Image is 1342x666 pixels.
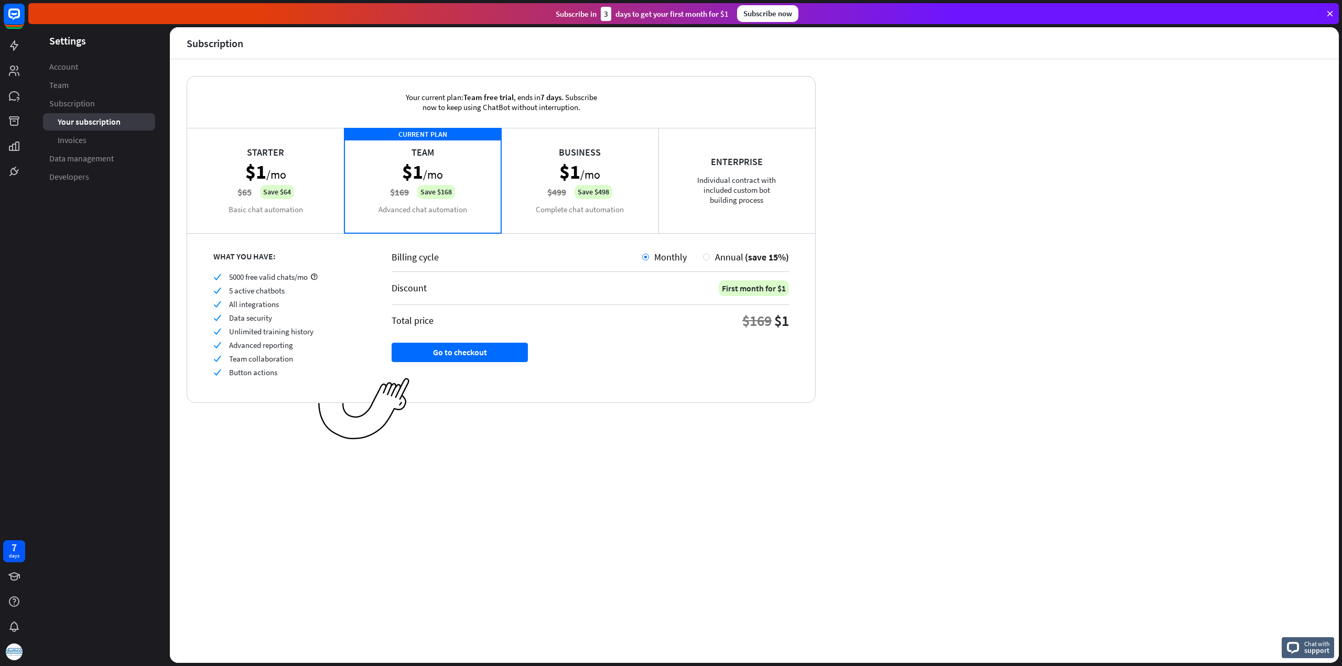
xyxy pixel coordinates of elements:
span: Developers [49,171,89,182]
img: ec979a0a656117aaf919.png [318,378,410,440]
div: 3 [601,7,611,21]
i: check [213,355,221,363]
span: Button actions [229,367,277,377]
a: 7 days [3,540,25,562]
span: Your subscription [58,116,121,127]
span: Team [49,80,69,91]
span: (save 15%) [745,251,789,263]
div: $1 [774,311,789,330]
a: Team [43,77,155,94]
span: Advanced reporting [229,340,293,350]
div: Total price [392,314,434,326]
span: support [1304,646,1330,655]
a: Developers [43,168,155,185]
a: Data management [43,150,155,167]
div: Discount [392,282,427,294]
a: Account [43,58,155,75]
span: Data management [49,153,114,164]
span: Team collaboration [229,354,293,364]
i: check [213,341,221,349]
span: Subscription [49,98,95,109]
span: Account [49,61,78,72]
div: $169 [742,311,772,330]
i: check [213,327,221,335]
i: check [213,314,221,322]
span: Team free trial [463,92,514,102]
div: WHAT YOU HAVE: [213,251,365,261]
a: Invoices [43,132,155,149]
span: Invoices [58,135,86,146]
button: Open LiveChat chat widget [8,4,40,36]
div: Subscribe now [737,5,798,22]
span: Unlimited training history [229,326,313,336]
div: Subscription [187,37,243,49]
span: Chat with [1304,639,1330,649]
span: Data security [229,313,272,323]
a: Subscription [43,95,155,112]
div: Billing cycle [392,251,642,263]
span: All integrations [229,299,279,309]
span: Annual [715,251,743,263]
div: 7 [12,543,17,552]
i: check [213,300,221,308]
i: check [213,368,221,376]
span: 7 days [540,92,561,102]
span: Monthly [654,251,687,263]
div: First month for $1 [719,280,789,296]
div: Your current plan: , ends in . Subscribe now to keep using ChatBot without interruption. [388,77,614,128]
i: check [213,287,221,294]
header: Settings [28,34,170,48]
div: days [9,552,19,560]
span: 5000 free valid chats/mo [229,272,308,282]
button: Go to checkout [392,343,528,362]
i: check [213,273,221,281]
span: 5 active chatbots [229,286,285,296]
div: Subscribe in days to get your first month for $1 [556,7,729,21]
